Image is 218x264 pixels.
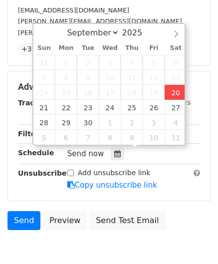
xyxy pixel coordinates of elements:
span: September 15, 2025 [55,85,77,100]
strong: Unsubscribe [18,169,67,177]
span: September 21, 2025 [33,100,55,115]
a: +396 more [18,43,64,55]
small: [EMAIL_ADDRESS][DOMAIN_NAME] [18,6,129,14]
strong: Filters [18,130,43,138]
span: Fri [143,45,165,51]
span: October 10, 2025 [143,130,165,145]
span: Tue [77,45,99,51]
span: August 31, 2025 [33,55,55,70]
span: September 9, 2025 [77,70,99,85]
span: October 5, 2025 [33,130,55,145]
span: September 6, 2025 [165,55,187,70]
label: Add unsubscribe link [78,168,151,178]
strong: Tracking [18,99,51,107]
span: Sat [165,45,187,51]
input: Year [119,28,155,37]
span: September 16, 2025 [77,85,99,100]
span: September 14, 2025 [33,85,55,100]
span: September 27, 2025 [165,100,187,115]
span: September 18, 2025 [121,85,143,100]
a: Copy unsubscribe link [67,181,157,190]
span: September 22, 2025 [55,100,77,115]
a: Preview [43,211,87,230]
span: October 4, 2025 [165,115,187,130]
span: September 7, 2025 [33,70,55,85]
small: [PERSON_NAME][EMAIL_ADDRESS][DOMAIN_NAME] [18,29,182,36]
span: October 2, 2025 [121,115,143,130]
span: October 6, 2025 [55,130,77,145]
small: [PERSON_NAME][EMAIL_ADDRESS][DOMAIN_NAME] [18,17,182,25]
span: September 13, 2025 [165,70,187,85]
span: September 12, 2025 [143,70,165,85]
span: September 26, 2025 [143,100,165,115]
span: September 25, 2025 [121,100,143,115]
span: September 5, 2025 [143,55,165,70]
span: October 8, 2025 [99,130,121,145]
span: September 30, 2025 [77,115,99,130]
strong: Schedule [18,149,54,157]
span: September 29, 2025 [55,115,77,130]
span: September 4, 2025 [121,55,143,70]
span: Wed [99,45,121,51]
span: September 20, 2025 [165,85,187,100]
span: Sun [33,45,55,51]
span: September 23, 2025 [77,100,99,115]
span: Send now [67,149,104,158]
iframe: Chat Widget [168,216,218,264]
span: September 10, 2025 [99,70,121,85]
span: September 2, 2025 [77,55,99,70]
span: October 3, 2025 [143,115,165,130]
a: Send [7,211,40,230]
span: October 7, 2025 [77,130,99,145]
span: October 11, 2025 [165,130,187,145]
a: Send Test Email [89,211,165,230]
span: October 1, 2025 [99,115,121,130]
h5: Advanced [18,81,200,92]
span: Thu [121,45,143,51]
span: September 8, 2025 [55,70,77,85]
span: October 9, 2025 [121,130,143,145]
span: September 24, 2025 [99,100,121,115]
span: September 17, 2025 [99,85,121,100]
span: September 28, 2025 [33,115,55,130]
span: September 11, 2025 [121,70,143,85]
span: September 3, 2025 [99,55,121,70]
span: September 1, 2025 [55,55,77,70]
span: Mon [55,45,77,51]
span: September 19, 2025 [143,85,165,100]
